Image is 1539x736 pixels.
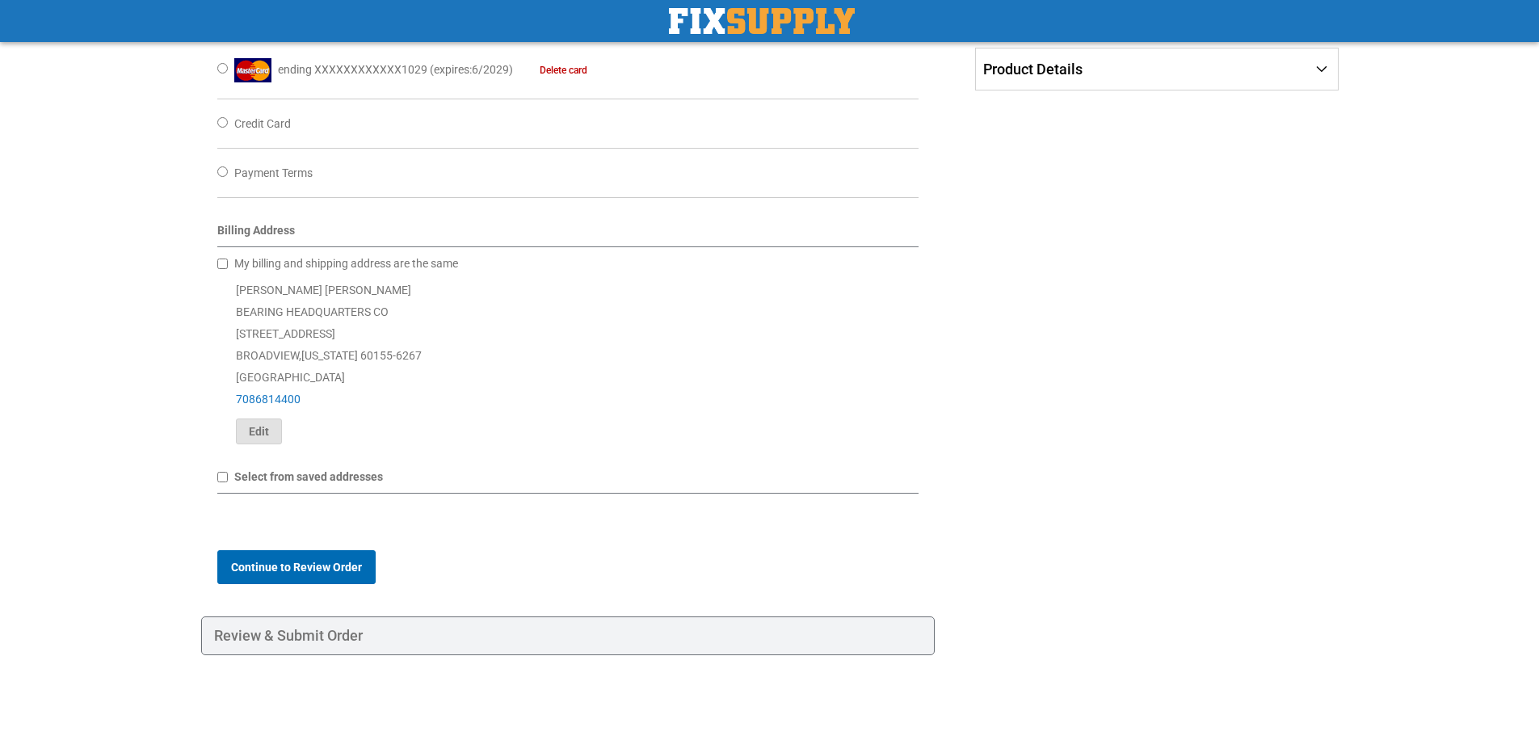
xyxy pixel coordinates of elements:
span: Edit [249,425,269,438]
span: Select from saved addresses [234,470,383,483]
button: Edit [236,418,282,444]
button: Continue to Review Order [217,550,376,584]
img: MasterCard [234,58,271,82]
div: [PERSON_NAME] [PERSON_NAME] BEARING HEADQUARTERS CO [STREET_ADDRESS] BROADVIEW , 60155-6267 [GEOG... [217,280,919,444]
a: 7086814400 [236,393,301,406]
a: Delete card [515,65,587,76]
span: ( : ) [430,63,513,76]
span: expires [434,63,469,76]
span: 6/2029 [472,63,509,76]
div: Billing Address [217,222,919,247]
span: [US_STATE] [301,349,358,362]
span: Continue to Review Order [231,561,362,574]
span: Payment Terms [234,166,313,179]
img: Fix Industrial Supply [669,8,855,34]
span: ending [278,63,312,76]
span: Product Details [983,61,1083,78]
div: Review & Submit Order [201,616,936,655]
span: XXXXXXXXXXXX1029 [314,63,427,76]
span: Credit Card [234,117,291,130]
a: store logo [669,8,855,34]
span: My billing and shipping address are the same [234,257,458,270]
